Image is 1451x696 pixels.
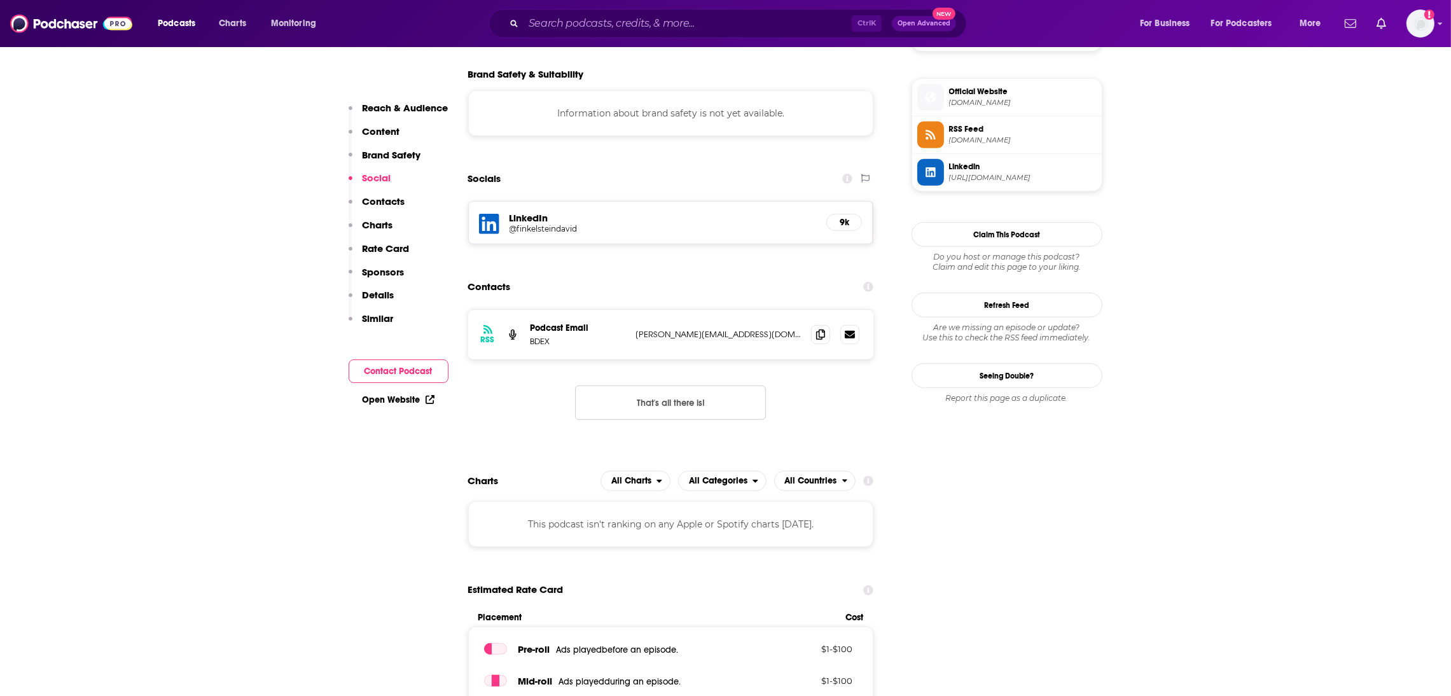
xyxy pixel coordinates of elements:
[262,13,333,34] button: open menu
[363,149,421,161] p: Brand Safety
[531,323,626,333] p: Podcast Email
[898,20,950,27] span: Open Advanced
[912,293,1102,317] button: Refresh Feed
[774,471,856,491] button: open menu
[1406,10,1434,38] span: Logged in as LindaBurns
[1406,10,1434,38] button: Show profile menu
[1300,15,1321,32] span: More
[917,84,1097,111] a: Official Website[DOMAIN_NAME]
[510,212,817,224] h5: LinkedIn
[912,323,1102,343] div: Are we missing an episode or update? Use this to check the RSS feed immediately.
[912,252,1102,272] div: Claim and edit this page to your liking.
[678,471,767,491] button: open menu
[774,471,856,491] h2: Countries
[770,644,852,654] p: $ 1 - $ 100
[611,477,651,485] span: All Charts
[912,393,1102,403] div: Report this page as a duplicate.
[949,161,1097,172] span: Linkedin
[1140,15,1190,32] span: For Business
[363,219,393,231] p: Charts
[837,217,851,228] h5: 9k
[518,675,552,687] span: Mid -roll
[601,471,670,491] button: open menu
[949,123,1097,135] span: RSS Feed
[468,167,501,191] h2: Socials
[949,136,1097,145] span: anchor.fm
[349,289,394,312] button: Details
[531,336,626,347] p: BDEX
[770,676,852,686] p: $ 1 - $ 100
[949,86,1097,97] span: Official Website
[1291,13,1337,34] button: open menu
[1340,13,1361,34] a: Show notifications dropdown
[219,15,246,32] span: Charts
[949,173,1097,183] span: https://www.linkedin.com/in/finkelsteindavid
[636,329,802,340] p: [PERSON_NAME][EMAIL_ADDRESS][DOMAIN_NAME]
[349,359,448,383] button: Contact Podcast
[468,475,499,487] h2: Charts
[689,477,747,485] span: All Categories
[468,501,874,547] div: This podcast isn't ranking on any Apple or Spotify charts [DATE].
[845,612,863,623] span: Cost
[349,125,400,149] button: Content
[912,222,1102,247] button: Claim This Podcast
[575,386,766,420] button: Nothing here.
[524,13,852,34] input: Search podcasts, credits, & more...
[468,68,584,80] h2: Brand Safety & Suitability
[349,149,421,172] button: Brand Safety
[501,9,979,38] div: Search podcasts, credits, & more...
[1406,10,1434,38] img: User Profile
[933,8,955,20] span: New
[349,172,391,195] button: Social
[363,125,400,137] p: Content
[892,16,956,31] button: Open AdvancedNew
[678,471,767,491] h2: Categories
[149,13,212,34] button: open menu
[518,643,550,655] span: Pre -roll
[601,471,670,491] h2: Platforms
[1131,13,1206,34] button: open menu
[949,98,1097,108] span: bdex.com
[478,612,835,623] span: Placement
[158,15,195,32] span: Podcasts
[363,172,391,184] p: Social
[349,266,405,289] button: Sponsors
[363,242,410,254] p: Rate Card
[363,195,405,207] p: Contacts
[559,676,681,687] span: Ads played during an episode .
[349,219,393,242] button: Charts
[363,266,405,278] p: Sponsors
[468,578,564,602] span: Estimated Rate Card
[349,195,405,219] button: Contacts
[510,224,713,233] h5: @finkelsteindavid
[349,102,448,125] button: Reach & Audience
[785,477,837,485] span: All Countries
[481,335,495,345] h3: RSS
[852,15,882,32] span: Ctrl K
[10,11,132,36] img: Podchaser - Follow, Share and Rate Podcasts
[211,13,254,34] a: Charts
[917,122,1097,148] a: RSS Feed[DOMAIN_NAME]
[1371,13,1391,34] a: Show notifications dropdown
[468,90,874,136] div: Information about brand safety is not yet available.
[363,289,394,301] p: Details
[556,644,678,655] span: Ads played before an episode .
[1424,10,1434,20] svg: Add a profile image
[912,252,1102,262] span: Do you host or manage this podcast?
[349,312,394,336] button: Similar
[510,224,817,233] a: @finkelsteindavid
[363,312,394,324] p: Similar
[912,363,1102,388] a: Seeing Double?
[271,15,316,32] span: Monitoring
[363,102,448,114] p: Reach & Audience
[1211,15,1272,32] span: For Podcasters
[917,159,1097,186] a: Linkedin[URL][DOMAIN_NAME]
[363,394,434,405] a: Open Website
[468,275,511,299] h2: Contacts
[349,242,410,266] button: Rate Card
[1203,13,1291,34] button: open menu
